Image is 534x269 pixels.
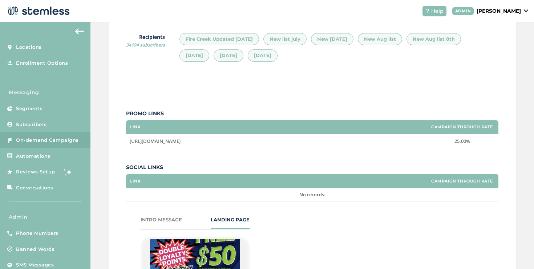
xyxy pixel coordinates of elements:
iframe: Chat Widget [498,234,534,269]
img: icon-help-white-03924b79.svg [425,9,430,13]
label: Link [130,179,141,184]
span: Banned Words [16,246,54,253]
span: Automations [16,153,50,160]
span: 34194 subscribers [126,42,165,48]
div: INTRO MESSAGE [141,216,182,224]
label: Promo Links [126,110,498,117]
div: [DATE] [248,49,278,62]
span: SMS Messages [16,261,54,269]
label: Campaign Through Rate [431,125,493,129]
span: Enrollment Options [16,60,68,67]
div: New Aug list 8th [406,33,461,45]
span: Reviews Setup [16,168,55,176]
div: ADMIN [452,7,474,15]
label: Link [130,125,141,129]
span: Help [431,7,444,15]
img: glitter-stars-b7820f95.gif [61,165,75,179]
span: [URL][DOMAIN_NAME] [130,138,181,144]
label: Campaign Through Rate [431,179,493,184]
span: Subscribers [16,121,47,128]
div: New Aug list [358,33,402,45]
span: Phone Numbers [16,230,58,237]
p: [PERSON_NAME] [477,7,521,15]
div: Fire Creek Updated [DATE] [179,33,259,45]
div: [DATE] [179,49,209,62]
label: Recipients [126,33,165,48]
span: 25.00% [454,138,470,144]
span: Conversations [16,184,53,192]
span: Segments [16,105,43,112]
label: Social Links [126,164,498,171]
span: No records. [299,191,325,198]
div: LANDING PAGE [211,216,250,224]
img: icon-arrow-back-accent-c549486e.svg [75,28,84,34]
div: New list july [263,33,307,45]
label: https://disposhops.com/ [130,138,422,144]
img: icon_down-arrow-small-66adaf34.svg [524,9,528,12]
span: On-demand Campaigns [16,137,79,144]
label: 25.00% [429,138,495,144]
div: [DATE] [214,49,243,62]
span: Locations [16,44,42,51]
img: logo-dark-0685b13c.svg [6,4,70,18]
div: New [DATE] [311,33,353,45]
